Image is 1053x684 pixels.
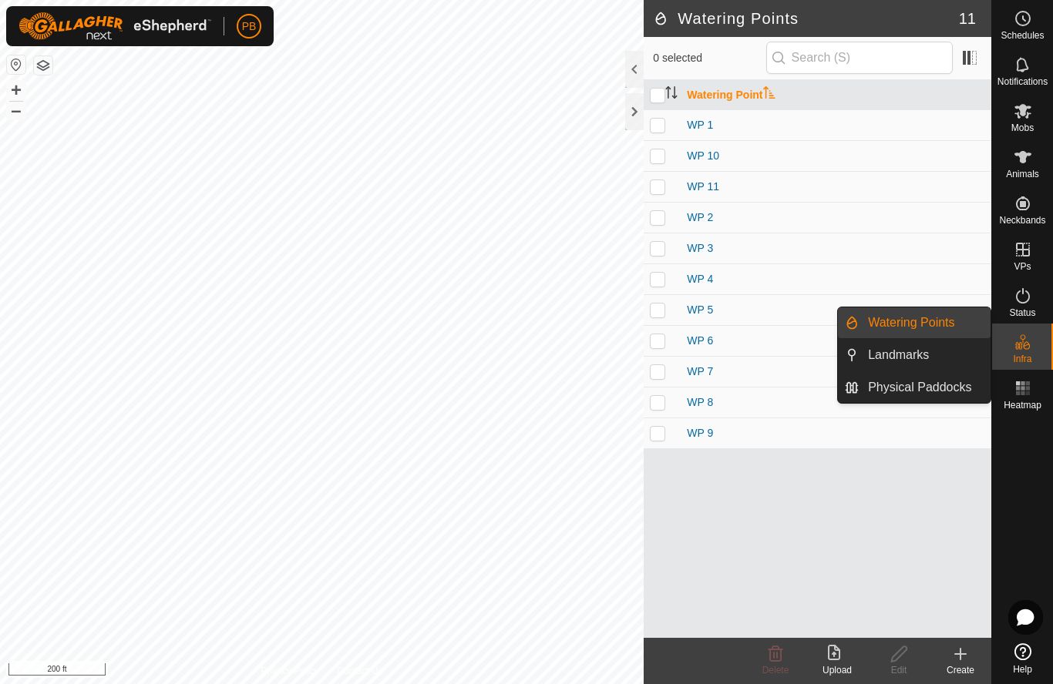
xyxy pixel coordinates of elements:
span: Status [1009,308,1035,317]
a: Landmarks [859,340,991,370]
img: Gallagher Logo [19,12,211,40]
span: Animals [1006,169,1039,179]
th: Watering Point [681,80,991,110]
button: – [7,101,25,119]
a: Help [992,637,1053,680]
div: Create [930,663,991,677]
span: Delete [762,665,789,676]
a: WP 3 [687,242,713,254]
a: WP 10 [687,149,719,162]
p-sorticon: Activate to sort [763,89,775,101]
span: Infra [1013,354,1031,364]
span: Help [1013,665,1032,674]
button: Reset Map [7,55,25,74]
li: Watering Points [838,307,991,338]
span: 0 selected [653,50,765,66]
a: Watering Points [859,307,991,338]
a: Physical Paddocks [859,372,991,403]
span: Physical Paddocks [868,378,971,397]
span: Notifications [997,77,1048,86]
p-sorticon: Activate to sort [665,89,678,101]
a: WP 2 [687,211,713,223]
a: WP 1 [687,119,713,131]
a: WP 8 [687,396,713,408]
a: WP 4 [687,273,713,285]
button: + [7,81,25,99]
span: Watering Points [868,313,954,332]
button: Map Layers [34,56,52,75]
span: PB [242,18,257,35]
a: WP 5 [687,303,713,316]
a: Privacy Policy [261,664,319,678]
span: Schedules [1001,31,1044,40]
span: VPs [1014,262,1031,271]
a: Contact Us [337,664,382,678]
span: Mobs [1011,123,1034,132]
h2: Watering Points [653,9,959,28]
a: WP 11 [687,180,719,193]
a: WP 6 [687,334,713,347]
a: WP 9 [687,427,713,439]
span: Heatmap [1004,401,1041,410]
a: WP 7 [687,365,713,377]
span: 11 [959,7,976,30]
li: Physical Paddocks [838,372,991,403]
div: Upload [806,663,868,677]
input: Search (S) [766,42,953,74]
li: Landmarks [838,340,991,370]
span: Neckbands [999,216,1045,225]
div: Edit [868,663,930,677]
span: Landmarks [868,346,929,364]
